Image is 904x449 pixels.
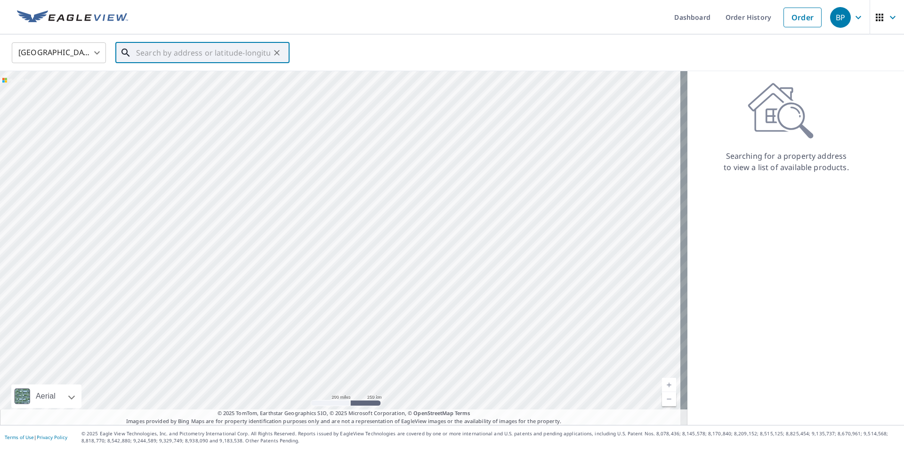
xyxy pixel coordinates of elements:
[5,434,34,441] a: Terms of Use
[413,409,453,416] a: OpenStreetMap
[270,46,283,59] button: Clear
[33,384,58,408] div: Aerial
[218,409,470,417] span: © 2025 TomTom, Earthstar Geographics SIO, © 2025 Microsoft Corporation, ©
[17,10,128,24] img: EV Logo
[455,409,470,416] a: Terms
[136,40,270,66] input: Search by address or latitude-longitude
[11,384,81,408] div: Aerial
[37,434,67,441] a: Privacy Policy
[81,430,899,444] p: © 2025 Eagle View Technologies, Inc. and Pictometry International Corp. All Rights Reserved. Repo...
[5,434,67,440] p: |
[830,7,851,28] div: BP
[662,392,676,406] a: Current Level 5, Zoom Out
[12,40,106,66] div: [GEOGRAPHIC_DATA]
[783,8,822,27] a: Order
[723,150,849,173] p: Searching for a property address to view a list of available products.
[662,378,676,392] a: Current Level 5, Zoom In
